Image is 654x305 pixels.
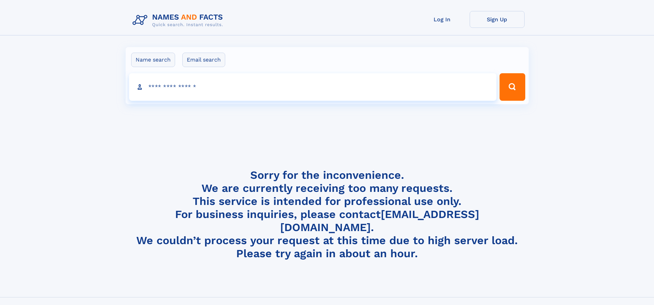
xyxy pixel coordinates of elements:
[182,53,225,67] label: Email search
[129,73,497,101] input: search input
[470,11,525,28] a: Sign Up
[500,73,525,101] button: Search Button
[131,53,175,67] label: Name search
[280,208,479,234] a: [EMAIL_ADDRESS][DOMAIN_NAME]
[130,11,229,30] img: Logo Names and Facts
[415,11,470,28] a: Log In
[130,168,525,260] h4: Sorry for the inconvenience. We are currently receiving too many requests. This service is intend...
